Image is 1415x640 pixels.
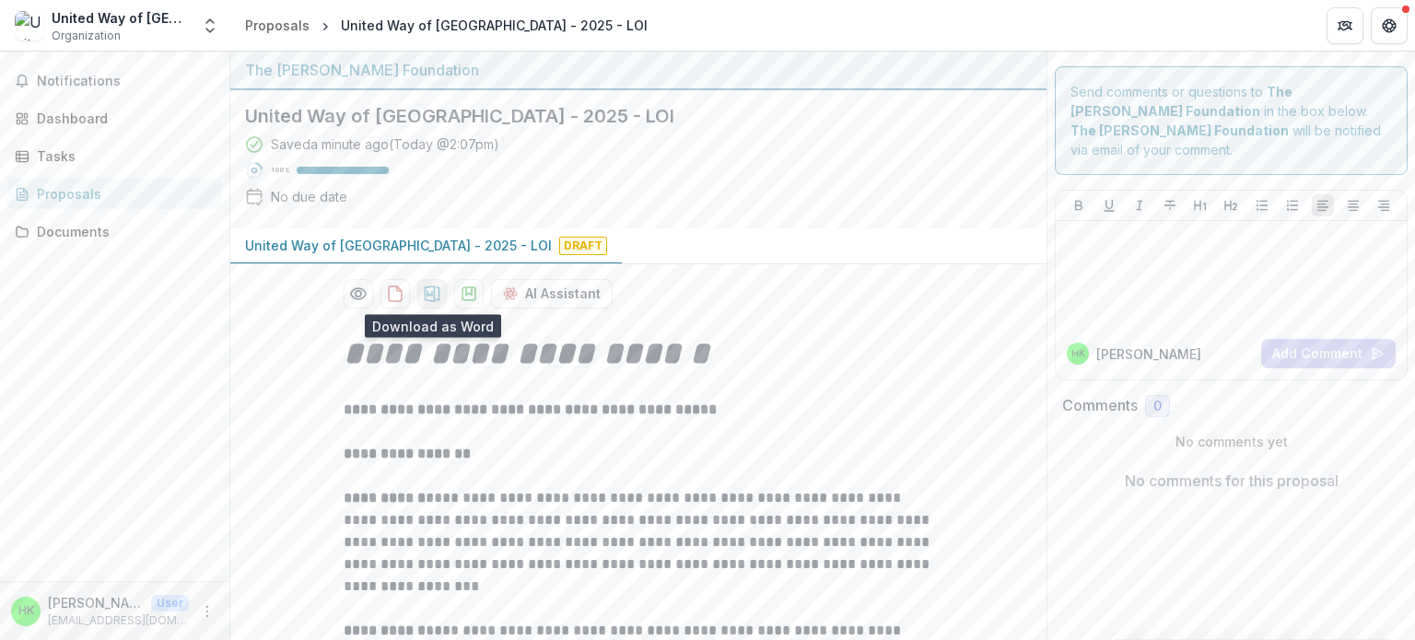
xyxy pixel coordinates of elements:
button: Align Center [1342,194,1364,216]
button: Align Right [1373,194,1395,216]
button: Heading 2 [1220,194,1242,216]
p: [PERSON_NAME] [48,593,144,612]
span: 0 [1153,399,1162,414]
p: 100 % [271,164,289,177]
p: User [151,595,189,611]
div: Hanna Kirlin [1071,349,1085,358]
button: Align Left [1312,194,1334,216]
p: United Way of [GEOGRAPHIC_DATA] - 2025 - LOI [245,236,552,255]
strong: The [PERSON_NAME] Foundation [1070,122,1289,138]
div: No due date [271,187,347,206]
span: Notifications [37,74,215,89]
p: No comments for this proposal [1125,470,1339,492]
button: Get Help [1371,7,1408,44]
button: Add Comment [1261,339,1396,368]
button: Open entity switcher [197,7,223,44]
button: Notifications [7,66,222,96]
nav: breadcrumb [238,12,655,39]
div: United Way of [GEOGRAPHIC_DATA] - 2025 - LOI [341,16,648,35]
a: Proposals [238,12,317,39]
span: Organization [52,28,121,44]
img: United Way of Greater Charlotte [15,11,44,41]
button: Bold [1068,194,1090,216]
div: Saved a minute ago ( Today @ 2:07pm ) [271,134,499,154]
h2: United Way of [GEOGRAPHIC_DATA] - 2025 - LOI [245,105,1002,127]
button: Bullet List [1251,194,1273,216]
div: The [PERSON_NAME] Foundation [245,59,1032,81]
div: Proposals [245,16,310,35]
button: Preview 43e7df91-775a-49f1-b0b5-7c8cd2fcc382-0.pdf [344,279,373,308]
div: Dashboard [37,109,207,128]
button: Ordered List [1281,194,1304,216]
button: Italicize [1128,194,1151,216]
a: Documents [7,216,222,247]
div: Send comments or questions to in the box below. will be notified via email of your comment. [1055,66,1408,175]
p: [EMAIL_ADDRESS][DOMAIN_NAME] [48,612,189,629]
button: download-proposal [417,279,447,308]
button: AI Assistant [491,279,613,308]
button: download-proposal [380,279,410,308]
div: Hanna Kirlin [18,605,34,617]
h2: Comments [1062,397,1138,414]
button: Strike [1159,194,1181,216]
button: Heading 1 [1189,194,1211,216]
div: United Way of [GEOGRAPHIC_DATA] [52,8,190,28]
button: More [196,600,218,623]
a: Dashboard [7,103,222,134]
button: Underline [1098,194,1120,216]
button: download-proposal [454,279,484,308]
div: Documents [37,222,207,241]
span: Draft [559,237,607,255]
div: Tasks [37,146,207,166]
button: Partners [1327,7,1363,44]
p: [PERSON_NAME] [1096,344,1201,364]
a: Proposals [7,179,222,209]
p: No comments yet [1062,432,1400,451]
a: Tasks [7,141,222,171]
div: Proposals [37,184,207,204]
